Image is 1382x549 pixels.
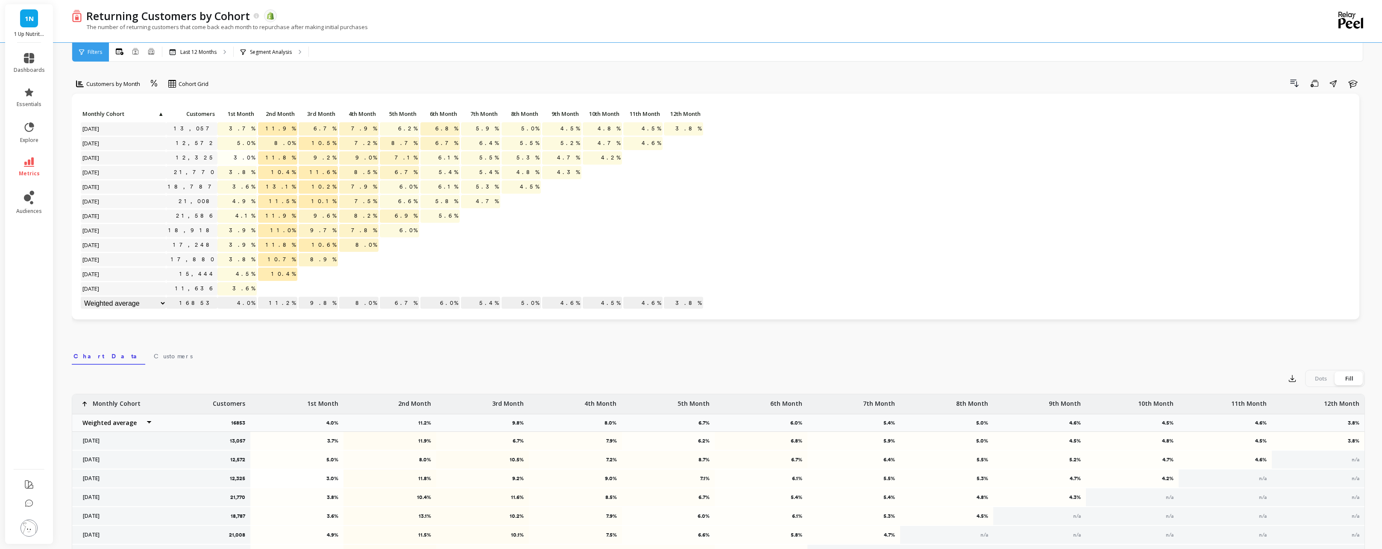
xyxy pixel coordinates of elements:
span: 6th Month [422,110,457,117]
p: 7.1% [628,475,710,482]
div: Toggle SortBy [379,108,420,121]
a: 18,918 [167,224,217,237]
p: 11.8% [349,475,431,482]
span: 6.4% [478,137,500,150]
p: 4.3% [999,494,1081,501]
p: 5.4% [461,297,500,310]
span: 3.8% [674,122,703,135]
span: Customers [168,110,215,117]
span: 6.1% [437,151,460,164]
p: 3rd Month [299,108,338,120]
p: 7th Month [461,108,500,120]
span: 3.6% [231,282,257,295]
span: 7.9% [349,180,379,193]
span: 4th Month [341,110,376,117]
p: [DATE] [78,494,153,501]
a: 12,572 [174,137,217,150]
span: 4.5% [518,180,541,193]
span: essentials [17,101,41,108]
p: 4.0% [217,297,257,310]
p: 4.0% [326,419,343,426]
p: 9.8% [512,419,529,426]
span: 4.6% [640,137,663,150]
span: [DATE] [81,195,102,208]
p: 12th Month [664,108,703,120]
span: 4.7% [474,195,500,208]
p: 4.6% [542,297,581,310]
p: 8.7% [628,456,710,463]
span: 10.7% [266,253,297,266]
p: Last 12 Months [180,49,217,56]
span: n/a [1073,513,1081,519]
img: api.shopify.svg [267,12,274,20]
a: 11,636 [173,282,217,295]
p: 5.4% [883,419,900,426]
span: n/a [1352,475,1359,481]
p: 6.0% [790,419,807,426]
p: 4.5% [906,513,988,519]
span: 7.1% [393,151,419,164]
span: n/a [1352,494,1359,500]
span: 4.9% [231,195,257,208]
p: 4.5% [1162,419,1179,426]
span: 3.8% [227,166,257,179]
span: 4.7% [555,151,581,164]
p: 4.7% [999,475,1081,482]
p: 3.6% [256,513,338,519]
p: 7.9% [534,513,616,519]
span: 7.2% [353,137,379,150]
p: Monthly Cohort [93,394,141,408]
span: 5.2% [559,137,581,150]
p: [DATE] [78,437,153,444]
p: 6.0% [420,297,460,310]
span: 3.7% [227,122,257,135]
p: Monthly Cohort [81,108,166,120]
span: 4.5% [559,122,581,135]
span: 6.7% [393,166,419,179]
span: 5.4% [437,166,460,179]
a: 17,248 [171,239,217,251]
span: [DATE] [81,282,102,295]
p: 6th Month [770,394,802,408]
span: [DATE] [81,224,102,237]
p: 9th Month [542,108,581,120]
span: [DATE] [81,122,102,135]
p: 6.7% [698,419,715,426]
p: 11.9% [349,437,431,444]
span: 3.9% [227,239,257,251]
span: 10.5% [310,137,338,150]
div: Dots [1307,372,1335,385]
p: 3.7% [256,437,338,444]
span: n/a [1352,513,1359,519]
p: 2nd Month [398,394,431,408]
p: 10.1% [442,531,524,538]
span: 4.1% [234,210,257,222]
p: 11.6% [442,494,524,501]
span: 5.0% [235,137,257,150]
span: ▲ [157,110,164,117]
p: 16853 [231,419,250,426]
span: 5.5% [518,137,541,150]
p: 4.6% [1069,419,1086,426]
span: 1N [25,14,34,24]
p: 5.0% [976,419,993,426]
p: 4.9% [256,531,338,538]
p: 10th Month [583,108,622,120]
div: Toggle SortBy [623,108,663,121]
div: Toggle SortBy [80,108,121,121]
p: 11.5% [349,531,431,538]
p: 3.8% [1277,437,1359,444]
span: 11.5% [267,195,297,208]
p: 13.1% [349,513,431,519]
div: Toggle SortBy [339,108,379,121]
p: 8.0% [339,297,379,310]
p: 6.4% [813,456,895,463]
span: 7th Month [463,110,498,117]
span: 6.0% [398,180,419,193]
p: 7.9% [534,437,616,444]
span: n/a [1259,513,1267,519]
span: Customers by Month [86,80,140,88]
p: 8.0% [349,456,431,463]
span: 8th Month [503,110,538,117]
p: 4.8% [1092,437,1174,444]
